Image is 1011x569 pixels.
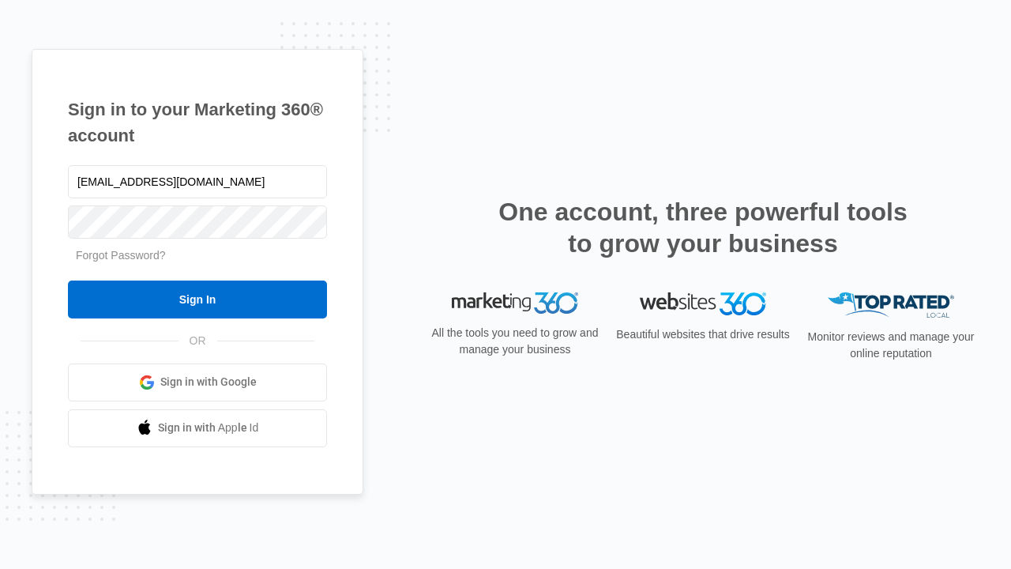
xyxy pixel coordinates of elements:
[68,165,327,198] input: Email
[640,292,766,315] img: Websites 360
[68,281,327,318] input: Sign In
[179,333,217,349] span: OR
[76,249,166,262] a: Forgot Password?
[68,364,327,401] a: Sign in with Google
[828,292,954,318] img: Top Rated Local
[160,374,257,390] span: Sign in with Google
[802,329,979,362] p: Monitor reviews and manage your online reputation
[68,96,327,149] h1: Sign in to your Marketing 360® account
[494,196,912,259] h2: One account, three powerful tools to grow your business
[158,420,259,436] span: Sign in with Apple Id
[452,292,578,315] img: Marketing 360
[68,409,327,447] a: Sign in with Apple Id
[614,326,791,343] p: Beautiful websites that drive results
[427,325,603,358] p: All the tools you need to grow and manage your business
